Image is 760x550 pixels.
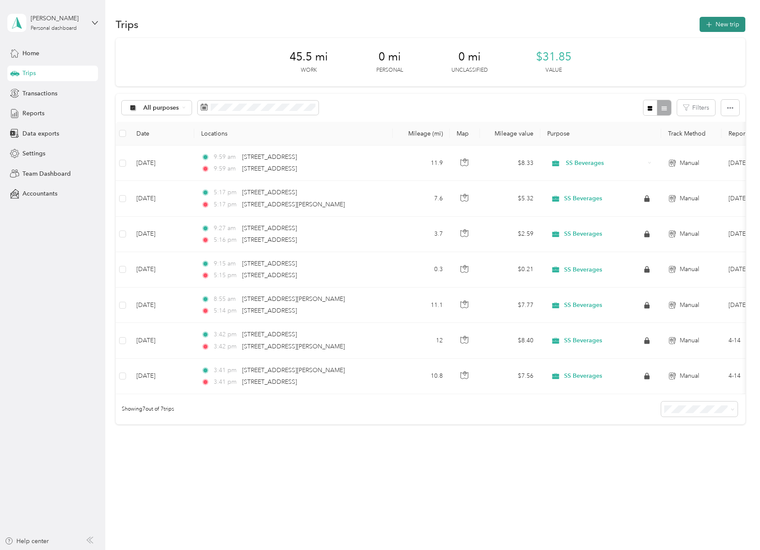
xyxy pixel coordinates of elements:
td: 11.1 [393,288,450,323]
span: [STREET_ADDRESS] [242,331,297,338]
span: Manual [680,194,699,203]
td: [DATE] [129,323,194,358]
span: Manual [680,229,699,239]
span: Manual [680,371,699,381]
td: [DATE] [129,252,194,288]
span: [STREET_ADDRESS][PERSON_NAME] [242,367,345,374]
td: $7.56 [480,359,540,394]
div: Personal dashboard [31,26,77,31]
iframe: Everlance-gr Chat Button Frame [712,502,760,550]
th: Mileage (mi) [393,122,450,145]
span: 5:14 pm [214,306,238,316]
span: Accountants [22,189,57,198]
span: Trips [22,69,36,78]
span: Reports [22,109,44,118]
span: [STREET_ADDRESS] [242,189,297,196]
span: 9:27 am [214,224,238,233]
span: [STREET_ADDRESS] [242,224,297,232]
span: 3:41 pm [214,377,238,387]
td: [DATE] [129,359,194,394]
td: $5.32 [480,181,540,216]
span: SS Beverages [564,372,602,380]
td: 3.7 [393,217,450,252]
span: 5:17 pm [214,188,238,197]
span: [STREET_ADDRESS][PERSON_NAME] [242,201,345,208]
td: 0.3 [393,252,450,288]
th: Mileage value [480,122,540,145]
span: 5:17 pm [214,200,238,209]
p: Unclassified [451,66,488,74]
span: 0 mi [378,50,401,64]
span: Transactions [22,89,57,98]
span: [STREET_ADDRESS] [242,236,297,243]
span: SS Beverages [564,230,602,238]
div: [PERSON_NAME] [31,14,85,23]
span: SS Beverages [564,195,602,202]
td: [DATE] [129,145,194,181]
td: 7.6 [393,181,450,216]
span: SS Beverages [566,158,645,168]
td: $7.77 [480,288,540,323]
button: Filters [677,100,715,116]
span: [STREET_ADDRESS][PERSON_NAME] [242,343,345,350]
td: [DATE] [129,181,194,216]
span: 9:59 am [214,164,238,174]
span: 3:42 pm [214,330,238,339]
p: Value [546,66,562,74]
span: [STREET_ADDRESS] [242,307,297,314]
th: Date [129,122,194,145]
span: Settings [22,149,45,158]
span: SS Beverages [564,301,602,309]
span: Manual [680,158,699,168]
span: [STREET_ADDRESS] [242,165,297,172]
span: 5:16 pm [214,235,238,245]
span: 45.5 mi [290,50,328,64]
span: SS Beverages [564,337,602,345]
span: SS Beverages [564,266,602,274]
td: [DATE] [129,217,194,252]
td: $8.33 [480,145,540,181]
td: 10.8 [393,359,450,394]
span: [STREET_ADDRESS] [242,378,297,386]
span: All purposes [143,105,179,111]
button: New trip [700,17,745,32]
td: $8.40 [480,323,540,358]
td: [DATE] [129,288,194,323]
th: Map [450,122,480,145]
th: Locations [194,122,393,145]
span: [STREET_ADDRESS] [242,272,297,279]
span: Team Dashboard [22,169,71,178]
th: Purpose [540,122,661,145]
p: Personal [376,66,403,74]
span: [STREET_ADDRESS] [242,153,297,161]
p: Work [301,66,317,74]
td: $0.21 [480,252,540,288]
span: 0 mi [458,50,481,64]
span: 5:15 pm [214,271,238,280]
span: $31.85 [536,50,571,64]
td: 11.9 [393,145,450,181]
h1: Trips [116,20,139,29]
span: 3:42 pm [214,342,238,351]
span: Manual [680,300,699,310]
span: Data exports [22,129,59,138]
span: Manual [680,265,699,274]
button: Help center [5,537,49,546]
span: 9:15 am [214,259,238,269]
span: Showing 7 out of 7 trips [116,405,174,413]
span: Home [22,49,39,58]
td: $2.59 [480,217,540,252]
span: [STREET_ADDRESS] [242,260,297,267]
span: 8:55 am [214,294,238,304]
span: [STREET_ADDRESS][PERSON_NAME] [242,295,345,303]
span: 3:41 pm [214,366,238,375]
span: 9:59 am [214,152,238,162]
td: 12 [393,323,450,358]
span: Manual [680,336,699,345]
th: Track Method [661,122,722,145]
